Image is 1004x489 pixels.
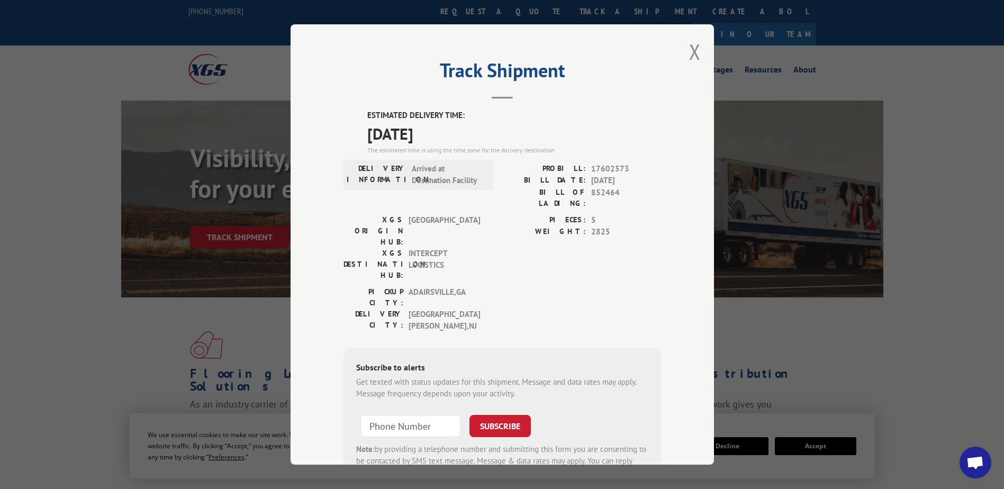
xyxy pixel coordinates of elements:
[502,187,586,209] label: BILL OF LADING:
[356,443,648,479] div: by providing a telephone number and submitting this form you are consenting to be contacted by SM...
[689,38,701,66] button: Close modal
[960,447,991,478] div: Open chat
[343,214,403,248] label: XGS ORIGIN HUB:
[409,286,480,309] span: ADAIRSVILLE , GA
[367,110,661,122] label: ESTIMATED DELIVERY TIME:
[343,248,403,281] label: XGS DESTINATION HUB:
[367,122,661,146] span: [DATE]
[502,214,586,227] label: PIECES:
[409,214,480,248] span: [GEOGRAPHIC_DATA]
[502,175,586,187] label: BILL DATE:
[409,309,480,332] span: [GEOGRAPHIC_DATA][PERSON_NAME] , NJ
[356,361,648,376] div: Subscribe to alerts
[469,415,531,437] button: SUBSCRIBE
[591,175,661,187] span: [DATE]
[347,163,406,187] label: DELIVERY INFORMATION:
[343,63,661,83] h2: Track Shipment
[360,415,461,437] input: Phone Number
[502,163,586,175] label: PROBILL:
[356,376,648,400] div: Get texted with status updates for this shipment. Message and data rates may apply. Message frequ...
[343,309,403,332] label: DELIVERY CITY:
[591,226,661,238] span: 2825
[591,214,661,227] span: 5
[343,286,403,309] label: PICKUP CITY:
[502,226,586,238] label: WEIGHT:
[412,163,483,187] span: Arrived at Destination Facility
[356,444,375,454] strong: Note:
[367,146,661,155] div: The estimated time is using the time zone for the delivery destination.
[591,187,661,209] span: 852464
[409,248,480,281] span: INTERCEPT LOGISTICS
[591,163,661,175] span: 17602573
